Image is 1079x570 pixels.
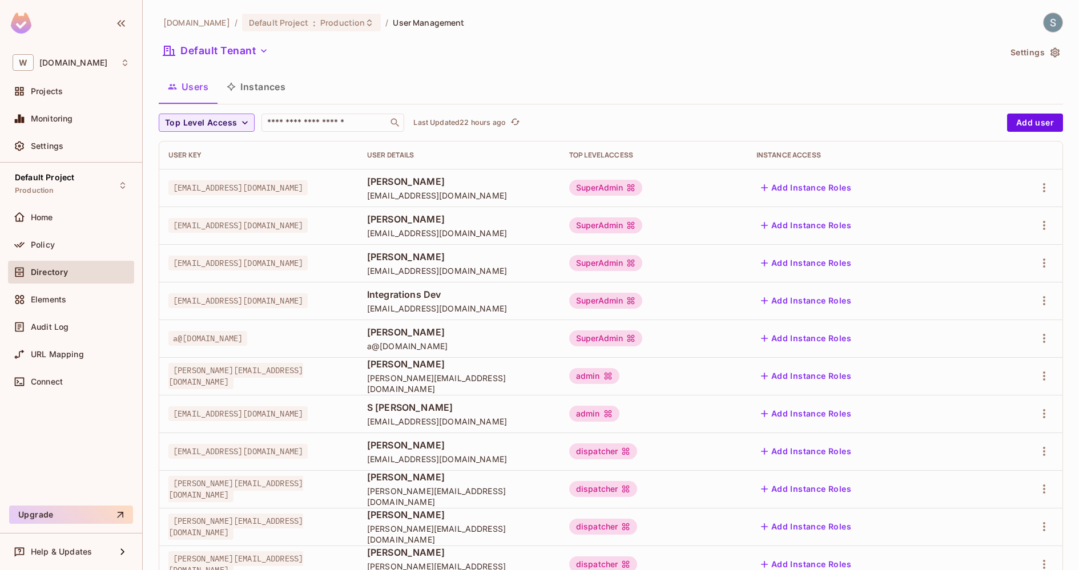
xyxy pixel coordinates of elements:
[413,118,506,127] p: Last Updated 22 hours ago
[168,293,308,308] span: [EMAIL_ADDRESS][DOMAIN_NAME]
[756,179,856,197] button: Add Instance Roles
[31,350,84,359] span: URL Mapping
[569,443,638,459] div: dispatcher
[159,114,255,132] button: Top Level Access
[168,514,303,540] span: [PERSON_NAME][EMAIL_ADDRESS][DOMAIN_NAME]
[218,72,295,101] button: Instances
[510,117,520,128] span: refresh
[569,293,643,309] div: SuperAdmin
[367,486,551,507] span: [PERSON_NAME][EMAIL_ADDRESS][DOMAIN_NAME]
[756,292,856,310] button: Add Instance Roles
[11,13,31,34] img: SReyMgAAAABJRU5ErkJggg==
[367,373,551,394] span: [PERSON_NAME][EMAIL_ADDRESS][DOMAIN_NAME]
[367,508,551,521] span: [PERSON_NAME]
[168,256,308,270] span: [EMAIL_ADDRESS][DOMAIN_NAME]
[15,186,54,195] span: Production
[367,401,551,414] span: S [PERSON_NAME]
[168,406,308,421] span: [EMAIL_ADDRESS][DOMAIN_NAME]
[385,17,388,28] li: /
[367,523,551,545] span: [PERSON_NAME][EMAIL_ADDRESS][DOMAIN_NAME]
[31,322,69,332] span: Audit Log
[569,481,638,497] div: dispatcher
[163,17,230,28] span: the active workspace
[31,142,63,151] span: Settings
[168,218,308,233] span: [EMAIL_ADDRESS][DOMAIN_NAME]
[367,341,551,351] span: a@[DOMAIN_NAME]
[756,480,856,498] button: Add Instance Roles
[569,217,643,233] div: SuperAdmin
[31,87,63,96] span: Projects
[756,405,856,423] button: Add Instance Roles
[569,255,643,271] div: SuperAdmin
[367,471,551,483] span: [PERSON_NAME]
[13,54,34,71] span: W
[31,240,55,249] span: Policy
[15,173,74,182] span: Default Project
[168,331,247,346] span: a@[DOMAIN_NAME]
[756,442,856,460] button: Add Instance Roles
[168,444,308,459] span: [EMAIL_ADDRESS][DOMAIN_NAME]
[569,180,643,196] div: SuperAdmin
[756,254,856,272] button: Add Instance Roles
[320,17,365,28] span: Production
[168,151,349,160] div: User Key
[569,151,738,160] div: Top Level Access
[367,546,551,559] span: [PERSON_NAME]
[569,519,638,535] div: dispatcher
[9,506,133,524] button: Upgrade
[168,476,303,502] span: [PERSON_NAME][EMAIL_ADDRESS][DOMAIN_NAME]
[569,330,643,346] div: SuperAdmin
[31,377,63,386] span: Connect
[31,213,53,222] span: Home
[367,303,551,314] span: [EMAIL_ADDRESS][DOMAIN_NAME]
[159,72,218,101] button: Users
[756,367,856,385] button: Add Instance Roles
[159,42,273,60] button: Default Tenant
[31,114,73,123] span: Monitoring
[756,518,856,536] button: Add Instance Roles
[1006,43,1063,62] button: Settings
[367,175,551,188] span: [PERSON_NAME]
[31,547,92,556] span: Help & Updates
[31,295,66,304] span: Elements
[367,288,551,301] span: Integrations Dev
[506,116,522,130] span: Click to refresh data
[367,358,551,370] span: [PERSON_NAME]
[367,250,551,263] span: [PERSON_NAME]
[367,228,551,238] span: [EMAIL_ADDRESS][DOMAIN_NAME]
[367,454,551,464] span: [EMAIL_ADDRESS][DOMAIN_NAME]
[756,151,979,160] div: Instance Access
[367,439,551,451] span: [PERSON_NAME]
[756,329,856,347] button: Add Instance Roles
[165,116,237,130] span: Top Level Access
[31,268,68,277] span: Directory
[569,368,619,384] div: admin
[39,58,107,67] span: Workspace: withpronto.com
[168,180,308,195] span: [EMAIL_ADDRESS][DOMAIN_NAME]
[1044,13,1062,32] img: Shekhar Tyagi
[756,216,856,235] button: Add Instance Roles
[367,265,551,276] span: [EMAIL_ADDRESS][DOMAIN_NAME]
[367,151,551,160] div: User Details
[168,363,303,389] span: [PERSON_NAME][EMAIL_ADDRESS][DOMAIN_NAME]
[367,213,551,225] span: [PERSON_NAME]
[1007,114,1063,132] button: Add user
[367,190,551,201] span: [EMAIL_ADDRESS][DOMAIN_NAME]
[393,17,464,28] span: User Management
[367,416,551,427] span: [EMAIL_ADDRESS][DOMAIN_NAME]
[569,406,619,422] div: admin
[367,326,551,338] span: [PERSON_NAME]
[312,18,316,27] span: :
[249,17,308,28] span: Default Project
[508,116,522,130] button: refresh
[235,17,237,28] li: /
